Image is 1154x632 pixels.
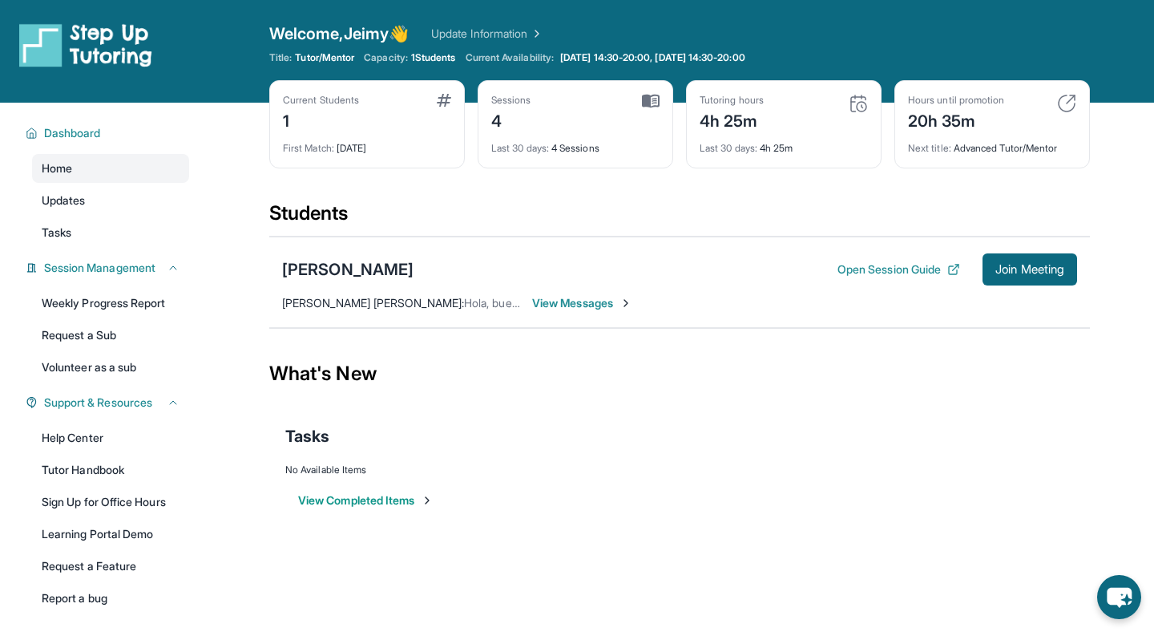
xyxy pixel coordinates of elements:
[491,142,549,154] span: Last 30 days :
[44,125,101,141] span: Dashboard
[32,584,189,613] a: Report a bug
[32,423,189,452] a: Help Center
[466,51,554,64] span: Current Availability:
[849,94,868,113] img: card
[491,132,660,155] div: 4 Sessions
[560,51,745,64] span: [DATE] 14:30-20:00, [DATE] 14:30-20:00
[431,26,543,42] a: Update Information
[700,132,868,155] div: 4h 25m
[557,51,748,64] a: [DATE] 14:30-20:00, [DATE] 14:30-20:00
[983,253,1077,286] button: Join Meeting
[38,260,180,276] button: Session Management
[298,492,434,508] button: View Completed Items
[32,552,189,581] a: Request a Feature
[700,107,764,132] div: 4h 25m
[269,201,1090,236] div: Students
[491,107,531,132] div: 4
[464,296,671,310] span: Hola, buenas tardes! Las veo a las 6pm :)
[411,51,456,64] span: 1 Students
[42,192,86,209] span: Updates
[283,142,334,154] span: First Match :
[283,132,451,155] div: [DATE]
[32,186,189,215] a: Updates
[32,488,189,517] a: Sign Up for Office Hours
[995,265,1064,274] span: Join Meeting
[32,154,189,183] a: Home
[283,107,359,132] div: 1
[32,321,189,350] a: Request a Sub
[38,395,180,411] button: Support & Resources
[532,295,632,311] span: View Messages
[1097,575,1141,619] button: chat-button
[269,338,1090,409] div: What's New
[700,142,757,154] span: Last 30 days :
[269,22,409,45] span: Welcome, Jeimy 👋
[32,520,189,549] a: Learning Portal Demo
[908,107,1004,132] div: 20h 35m
[38,125,180,141] button: Dashboard
[619,297,632,310] img: Chevron-Right
[282,258,414,281] div: [PERSON_NAME]
[908,132,1076,155] div: Advanced Tutor/Mentor
[19,22,152,67] img: logo
[437,94,451,107] img: card
[1057,94,1076,113] img: card
[44,395,152,411] span: Support & Resources
[491,94,531,107] div: Sessions
[269,51,292,64] span: Title:
[364,51,408,64] span: Capacity:
[837,261,960,278] button: Open Session Guide
[283,94,359,107] div: Current Students
[32,289,189,318] a: Weekly Progress Report
[285,425,329,448] span: Tasks
[32,456,189,484] a: Tutor Handbook
[642,94,660,108] img: card
[32,218,189,247] a: Tasks
[295,51,354,64] span: Tutor/Mentor
[44,260,155,276] span: Session Management
[700,94,764,107] div: Tutoring hours
[282,296,464,310] span: [PERSON_NAME] [PERSON_NAME] :
[32,353,189,382] a: Volunteer as a sub
[42,225,71,241] span: Tasks
[42,160,72,176] span: Home
[527,26,543,42] img: Chevron Right
[908,94,1004,107] div: Hours until promotion
[285,464,1074,476] div: No Available Items
[908,142,951,154] span: Next title :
